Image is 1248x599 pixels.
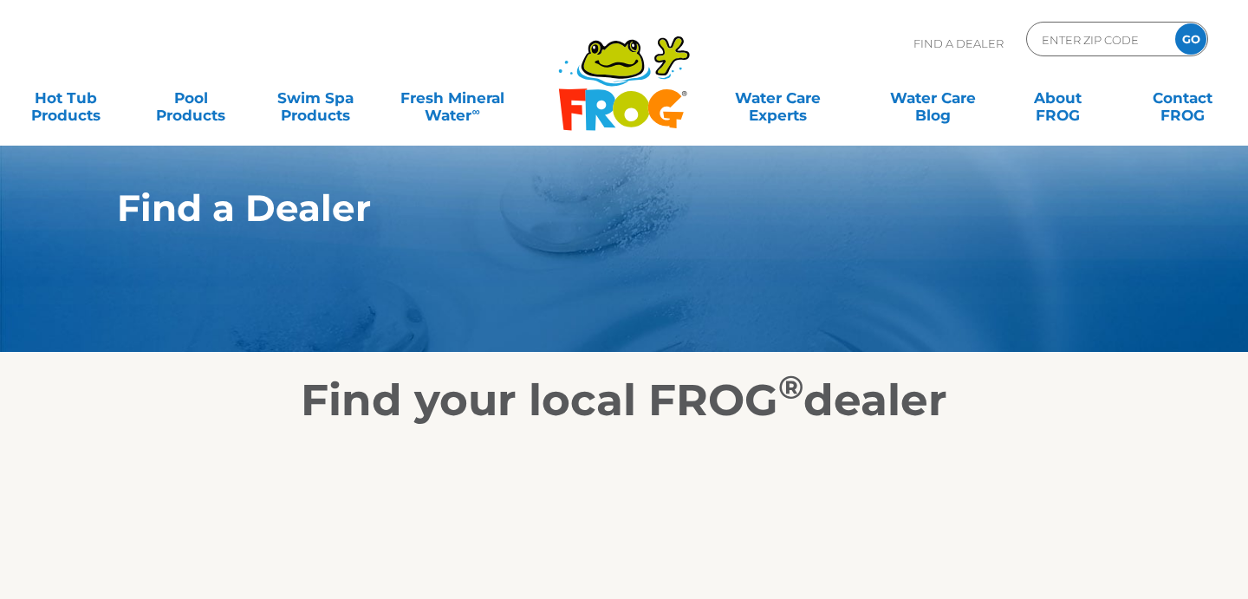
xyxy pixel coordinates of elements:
a: Hot TubProducts [17,81,114,115]
a: Fresh MineralWater∞ [392,81,513,115]
input: GO [1175,23,1206,55]
a: ContactFROG [1134,81,1231,115]
sup: ® [778,368,803,407]
sup: ∞ [471,105,479,118]
h1: Find a Dealer [117,187,1050,229]
p: Find A Dealer [913,22,1004,65]
a: Water CareBlog [884,81,981,115]
a: Water CareExperts [699,81,856,115]
a: AboutFROG [1009,81,1106,115]
h2: Find your local FROG dealer [91,374,1157,426]
input: Zip Code Form [1040,27,1157,52]
a: Swim SpaProducts [267,81,364,115]
a: PoolProducts [142,81,239,115]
